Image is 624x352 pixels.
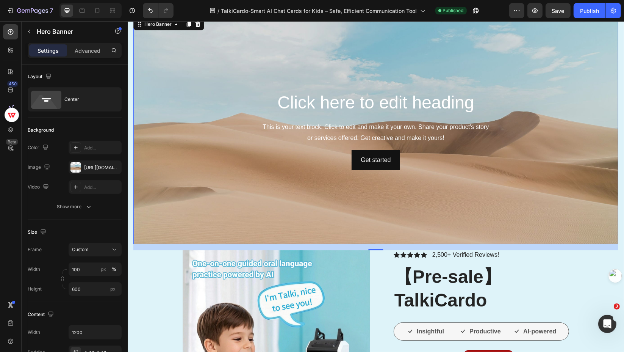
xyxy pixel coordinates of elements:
[69,262,122,276] input: px%
[69,282,122,296] input: px
[614,303,620,310] span: 3
[38,47,59,55] p: Settings
[69,243,122,256] button: Custom
[224,129,272,149] button: Get started
[28,143,50,153] div: Color
[289,307,316,313] strong: Insightful
[598,315,616,333] iframe: Intercom live chat
[128,21,624,352] iframe: Design area
[75,47,100,55] p: Advanced
[37,27,101,36] p: Hero Banner
[305,230,372,238] p: 2,500+ Verified Reviews!
[28,72,53,82] div: Layout
[101,266,106,273] div: px
[109,265,119,274] button: px
[84,164,120,171] div: [URL][DOMAIN_NAME]
[64,91,111,108] div: Center
[28,329,40,336] div: Width
[50,6,53,15] p: 7
[143,3,174,18] div: Undo/Redo
[28,310,55,320] div: Content
[69,325,121,339] input: Auto
[27,100,469,123] div: This is your text block. Click to edit and make it your own. Share your product's story or servic...
[72,246,89,253] span: Custom
[7,81,18,87] div: 450
[292,328,332,344] div: $549.00
[342,307,373,313] strong: Productive
[28,286,42,292] label: Height
[443,7,464,14] span: Published
[28,246,42,253] label: Frame
[3,3,56,18] button: 7
[552,8,565,14] span: Save
[580,7,599,15] div: Publish
[338,330,357,342] div: Save
[396,307,429,313] strong: AI-powered
[357,330,381,341] div: $50.00
[28,200,122,214] button: Show more
[233,134,263,145] div: Get started
[112,266,116,273] div: %
[574,3,605,18] button: Publish
[266,243,441,292] h1: 【Pre-sale】TalkiCardo
[221,7,417,15] span: TalkiCardo-Smart AI Chat Cards for Kids – Safe, Efficient Communication Tool
[28,182,50,192] div: Video
[84,184,120,191] div: Add...
[28,227,48,237] div: Size
[28,127,54,134] div: Background
[546,3,571,18] button: Save
[27,69,469,94] h2: Click here to edit heading
[57,203,92,211] div: Show more
[218,7,220,15] span: /
[110,286,116,292] span: px
[99,265,108,274] button: %
[6,139,18,145] div: Beta
[28,162,52,173] div: Image
[28,266,40,273] label: Width
[84,145,120,151] div: Add...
